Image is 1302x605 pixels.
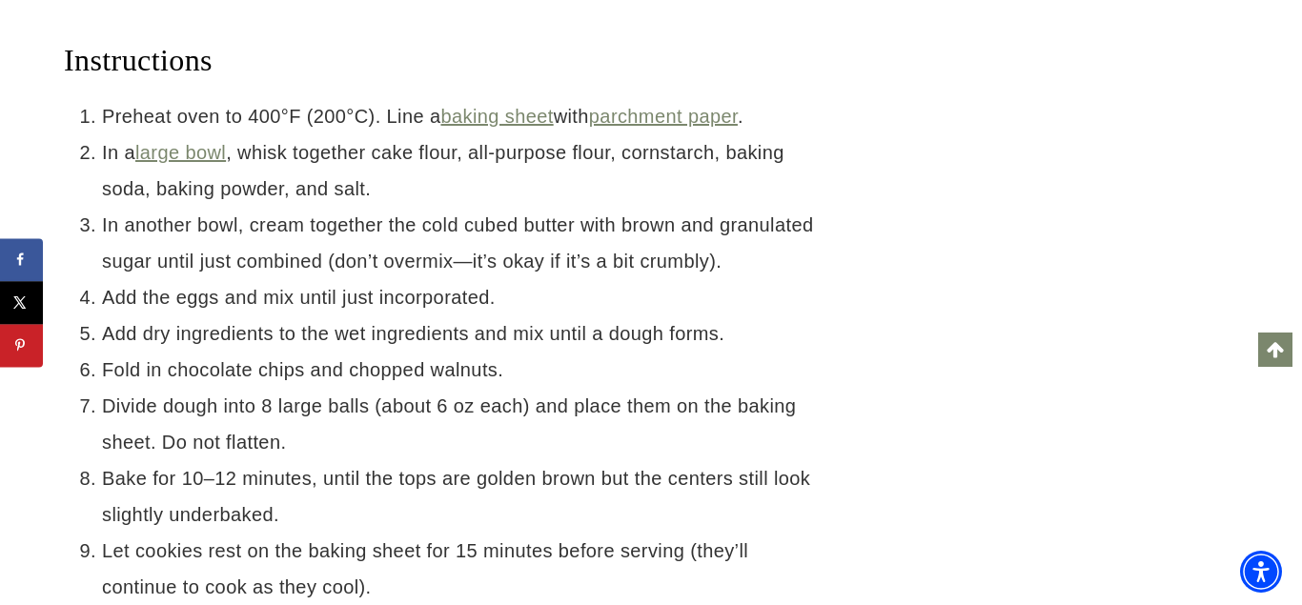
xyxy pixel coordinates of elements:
[102,134,828,207] li: In a , whisk together cake flour, all-purpose flour, cornstarch, baking soda, baking powder, and ...
[1258,333,1292,367] a: Scroll to top
[589,106,738,127] a: parchment paper
[102,98,828,134] li: Preheat oven to 400°F (200°C). Line a with .
[102,388,828,460] li: Divide dough into 8 large balls (about 6 oz each) and place them on the baking sheet. Do not flat...
[64,43,213,77] span: Instructions
[102,533,828,605] li: Let cookies rest on the baking sheet for 15 minutes before serving (they’ll continue to cook as t...
[102,352,828,388] li: Fold in chocolate chips and chopped walnuts.
[135,142,226,163] a: large bowl
[1240,551,1282,593] div: Accessibility Menu
[102,279,828,315] li: Add the eggs and mix until just incorporated.
[102,315,828,352] li: Add dry ingredients to the wet ingredients and mix until a dough forms.
[102,207,828,279] li: In another bowl, cream together the cold cubed butter with brown and granulated sugar until just ...
[102,460,828,533] li: Bake for 10–12 minutes, until the tops are golden brown but the centers still look slightly under...
[440,106,553,127] a: baking sheet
